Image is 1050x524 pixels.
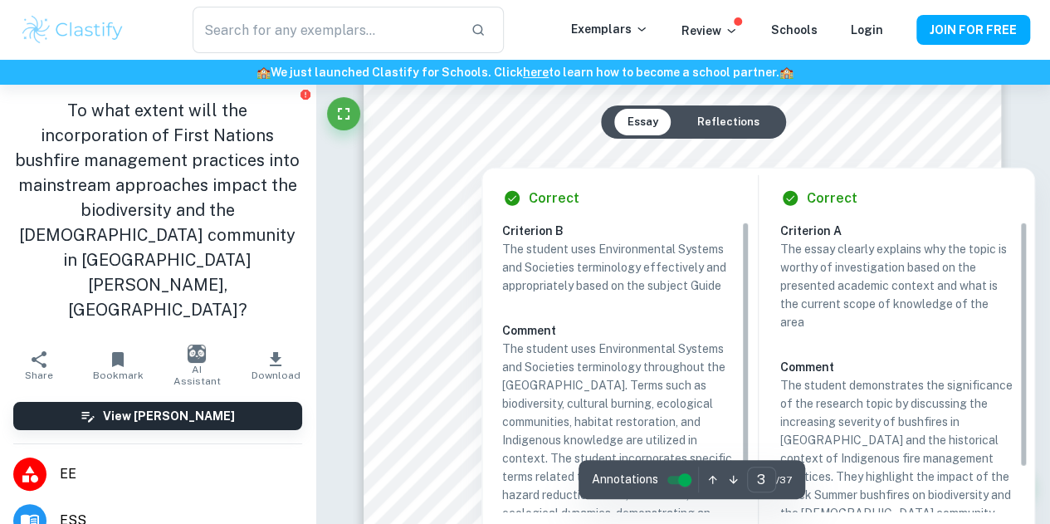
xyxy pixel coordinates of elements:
h6: Comment [502,321,736,340]
span: 🏫 [256,66,271,79]
img: Clastify logo [20,13,125,47]
h6: Criterion B [502,222,750,240]
span: / 37 [776,473,792,487]
h6: Criterion A [780,222,1028,240]
span: Bookmark [93,370,144,381]
a: Schools [771,23,818,37]
p: The student uses Environmental Systems and Societies terminology effectively and appropriately ba... [502,240,736,295]
span: AI Assistant [168,364,227,387]
img: AI Assistant [188,345,206,363]
h6: Comment [780,358,1014,376]
span: Download [252,370,300,381]
button: View [PERSON_NAME] [13,402,302,430]
span: Share [25,370,53,381]
h6: We just launched Clastify for Schools. Click to learn how to become a school partner. [3,63,1047,81]
h1: To what extent will the incorporation of First Nations bushfire management practices into mainstr... [13,98,302,322]
button: Fullscreen [327,97,360,130]
button: JOIN FOR FREE [916,15,1030,45]
h6: Correct [529,189,579,208]
h6: Correct [807,189,857,208]
p: Review [681,22,738,40]
h6: View [PERSON_NAME] [103,407,235,425]
span: EE [60,464,302,484]
a: Login [851,23,883,37]
button: Bookmark [79,342,158,389]
input: Search for any exemplars... [193,7,458,53]
button: Reflections [684,109,773,135]
button: Report issue [300,88,312,100]
button: Download [237,342,315,389]
a: here [523,66,549,79]
button: Essay [614,109,672,135]
span: Annotations [592,471,658,488]
p: Exemplars [571,20,648,38]
button: AI Assistant [158,342,237,389]
span: 🏫 [779,66,794,79]
p: The essay clearly explains why the topic is worthy of investigation based on the presented academ... [780,240,1014,331]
